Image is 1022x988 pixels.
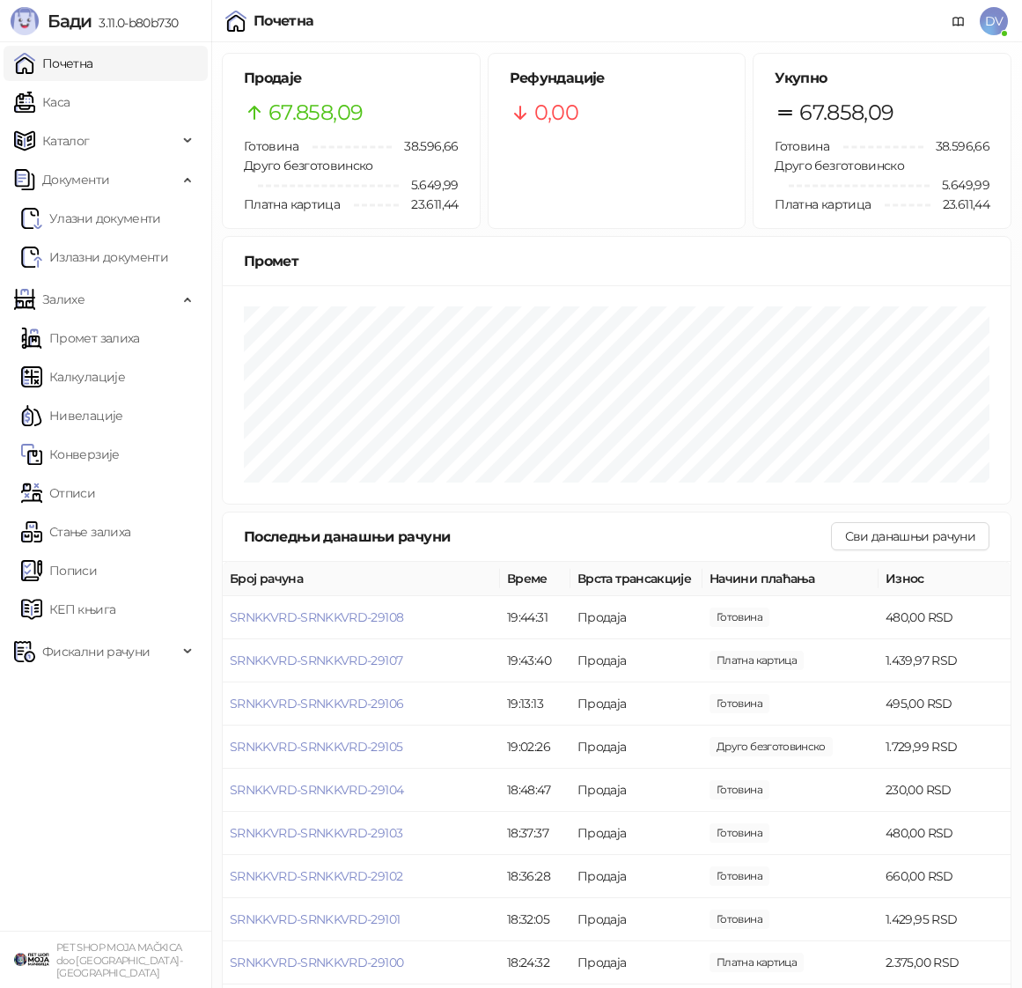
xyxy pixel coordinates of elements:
span: Каталог [42,123,90,159]
td: Продаја [570,639,702,682]
a: Пописи [21,553,97,588]
span: 38.596,66 [392,136,458,156]
td: 480,00 RSD [879,596,1011,639]
button: SRNKKVRD-SRNKKVRD-29108 [230,609,403,625]
span: Друго безготовинско [775,158,904,173]
td: Продаја [570,726,702,769]
div: Почетна [254,14,314,28]
span: 67.858,09 [268,96,363,129]
button: SRNKKVRD-SRNKKVRD-29101 [230,911,400,927]
td: 18:24:32 [500,941,570,984]
td: Продаја [570,898,702,941]
td: 1.429,95 RSD [879,898,1011,941]
a: Калкулације [21,359,125,394]
span: 2.160,00 [710,866,769,886]
span: Платна картица [775,196,871,212]
td: 18:48:47 [500,769,570,812]
div: Последњи данашњи рачуни [244,526,831,548]
a: Каса [14,85,70,120]
span: Готовина [244,138,298,154]
button: Сви данашњи рачуни [831,522,989,550]
td: 19:43:40 [500,639,570,682]
th: Износ [879,562,1011,596]
span: Залихе [42,282,85,317]
td: Продаја [570,812,702,855]
a: Конверзије [21,437,120,472]
img: 64x64-companyLogo-9f44b8df-f022-41eb-b7d6-300ad218de09.png [14,942,49,977]
td: 1.729,99 RSD [879,726,1011,769]
div: Промет [244,250,989,272]
span: 67.858,09 [799,96,893,129]
small: PET SHOP MOJA MAČKICA doo [GEOGRAPHIC_DATA]-[GEOGRAPHIC_DATA] [56,941,182,979]
td: 19:02:26 [500,726,570,769]
td: 19:44:31 [500,596,570,639]
td: 18:36:28 [500,855,570,898]
span: 500,00 [710,823,769,843]
button: SRNKKVRD-SRNKKVRD-29106 [230,696,403,712]
a: Отписи [21,476,95,511]
span: 1.000,00 [710,694,769,713]
span: 3.11.0-b80b730 [92,15,178,31]
a: Нивелације [21,398,123,433]
td: 19:13:13 [500,682,570,726]
span: 1.500,00 [710,910,769,929]
span: Бади [48,11,92,32]
h5: Укупно [775,68,989,89]
span: 1.439,97 [710,651,804,670]
button: SRNKKVRD-SRNKKVRD-29103 [230,825,402,841]
button: SRNKKVRD-SRNKKVRD-29102 [230,868,402,884]
a: Почетна [14,46,93,81]
span: 2.375,00 [710,953,804,972]
a: Ulazni dokumentiУлазни документи [21,201,161,236]
td: Продаја [570,596,702,639]
a: КЕП књига [21,592,115,627]
td: Продаја [570,769,702,812]
a: Излазни документи [21,240,168,275]
td: Продаја [570,855,702,898]
th: Број рачуна [223,562,500,596]
td: 480,00 RSD [879,812,1011,855]
span: Документи [42,162,109,197]
td: Продаја [570,682,702,726]
th: Начини плаћања [702,562,879,596]
span: 38.596,66 [923,136,989,156]
td: 660,00 RSD [879,855,1011,898]
a: Промет залиха [21,321,140,356]
h5: Рефундације [510,68,724,89]
a: Стање залиха [21,514,130,549]
span: 1.729,99 [710,737,833,756]
span: DV [980,7,1008,35]
th: Врста трансакције [570,562,702,596]
span: 5.649,99 [399,175,459,195]
button: SRNKKVRD-SRNKKVRD-29107 [230,653,402,668]
button: SRNKKVRD-SRNKKVRD-29104 [230,782,403,798]
td: Продаја [570,941,702,984]
span: 1.000,00 [710,780,769,800]
span: 1.000,00 [710,608,769,627]
span: Фискални рачуни [42,634,150,669]
td: 230,00 RSD [879,769,1011,812]
button: SRNKKVRD-SRNKKVRD-29105 [230,739,402,755]
td: 2.375,00 RSD [879,941,1011,984]
span: Платна картица [244,196,340,212]
span: Друго безготовинско [244,158,373,173]
span: 5.649,99 [930,175,989,195]
span: 23.611,44 [930,195,989,214]
td: 495,00 RSD [879,682,1011,726]
button: SRNKKVRD-SRNKKVRD-29100 [230,955,403,970]
h5: Продаје [244,68,459,89]
span: 0,00 [534,96,578,129]
th: Време [500,562,570,596]
img: Logo [11,7,39,35]
td: 1.439,97 RSD [879,639,1011,682]
td: 18:32:05 [500,898,570,941]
